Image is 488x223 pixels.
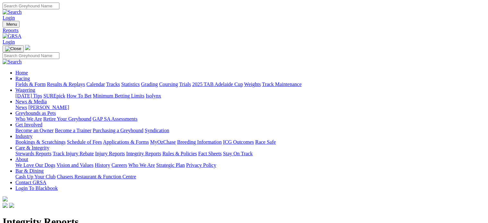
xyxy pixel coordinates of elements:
[15,128,54,133] a: Become an Owner
[15,93,42,99] a: [DATE] Tips
[150,139,176,145] a: MyOzChase
[3,196,8,202] img: logo-grsa-white.png
[57,174,136,179] a: Chasers Restaurant & Function Centre
[15,116,485,122] div: Greyhounds as Pets
[15,145,49,150] a: Care & Integrity
[106,81,120,87] a: Tracks
[86,81,105,87] a: Calendar
[15,70,28,75] a: Home
[67,93,92,99] a: How To Bet
[3,15,15,21] a: Login
[3,9,22,15] img: Search
[3,203,8,208] img: facebook.svg
[145,128,169,133] a: Syndication
[43,93,65,99] a: SUREpick
[162,151,197,156] a: Rules & Policies
[15,105,27,110] a: News
[223,151,253,156] a: Stay On Track
[95,162,110,168] a: History
[28,105,69,110] a: [PERSON_NAME]
[15,139,485,145] div: Industry
[126,151,161,156] a: Integrity Reports
[15,151,51,156] a: Stewards Reports
[244,81,261,87] a: Weights
[15,180,46,185] a: Contact GRSA
[67,139,102,145] a: Schedule of Fees
[47,81,85,87] a: Results & Replays
[121,81,140,87] a: Statistics
[3,33,21,39] img: GRSA
[15,168,44,174] a: Bar & Dining
[103,139,149,145] a: Applications & Forms
[15,93,485,99] div: Wagering
[198,151,222,156] a: Fact Sheets
[223,139,254,145] a: ICG Outcomes
[3,28,485,33] a: Reports
[53,151,94,156] a: Track Injury Rebate
[15,87,35,93] a: Wagering
[15,157,28,162] a: About
[15,162,485,168] div: About
[141,81,158,87] a: Grading
[6,22,17,27] span: Menu
[255,139,276,145] a: Race Safe
[3,39,15,45] a: Login
[93,128,143,133] a: Purchasing a Greyhound
[192,81,243,87] a: 2025 TAB Adelaide Cup
[111,162,127,168] a: Careers
[262,81,302,87] a: Track Maintenance
[146,93,161,99] a: Isolynx
[3,3,59,9] input: Search
[156,162,185,168] a: Strategic Plan
[128,162,155,168] a: Who We Are
[95,151,125,156] a: Injury Reports
[5,46,21,51] img: Close
[15,99,47,104] a: News & Media
[15,110,56,116] a: Greyhounds as Pets
[3,21,20,28] button: Toggle navigation
[15,185,58,191] a: Login To Blackbook
[3,59,22,65] img: Search
[159,81,178,87] a: Coursing
[15,81,485,87] div: Racing
[93,93,144,99] a: Minimum Betting Limits
[15,105,485,110] div: News & Media
[15,174,485,180] div: Bar & Dining
[55,128,91,133] a: Become a Trainer
[15,81,46,87] a: Fields & Form
[15,116,42,122] a: Who We Are
[15,139,65,145] a: Bookings & Scratchings
[15,151,485,157] div: Care & Integrity
[15,174,56,179] a: Cash Up Your Club
[43,116,91,122] a: Retire Your Greyhound
[177,139,222,145] a: Breeding Information
[25,45,30,50] img: logo-grsa-white.png
[186,162,216,168] a: Privacy Policy
[56,162,93,168] a: Vision and Values
[9,203,14,208] img: twitter.svg
[15,122,42,127] a: Get Involved
[15,128,485,133] div: Get Involved
[3,52,59,59] input: Search
[93,116,138,122] a: GAP SA Assessments
[179,81,191,87] a: Trials
[3,45,24,52] button: Toggle navigation
[15,162,55,168] a: We Love Our Dogs
[15,76,30,81] a: Racing
[15,133,32,139] a: Industry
